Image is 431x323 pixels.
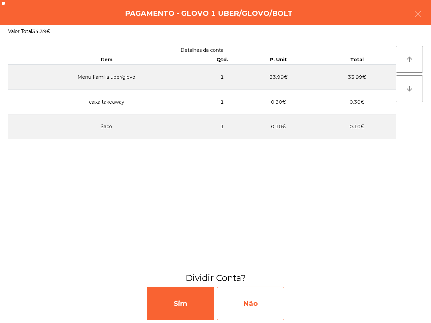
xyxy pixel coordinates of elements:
[125,8,293,19] h4: Pagamento - Glovo 1 Uber/Glovo/Bolt
[205,114,239,139] td: 1
[217,287,284,320] div: Não
[396,75,423,102] button: arrow_downward
[180,47,224,53] span: Detalhes da conta
[8,28,32,34] span: Valor Total
[239,114,318,139] td: 0.10€
[8,114,205,139] td: Saco
[318,89,396,114] td: 0.30€
[5,272,426,284] h3: Dividir Conta?
[405,55,413,63] i: arrow_upward
[239,55,318,65] th: P. Unit
[205,89,239,114] td: 1
[147,287,214,320] div: Sim
[318,55,396,65] th: Total
[8,89,205,114] td: caixa takeaway
[8,55,205,65] th: Item
[239,65,318,90] td: 33.99€
[318,65,396,90] td: 33.99€
[396,46,423,73] button: arrow_upward
[205,65,239,90] td: 1
[405,85,413,93] i: arrow_downward
[318,114,396,139] td: 0.10€
[205,55,239,65] th: Qtd.
[32,28,50,34] span: 34.39€
[239,89,318,114] td: 0.30€
[8,65,205,90] td: Menu Familia uber/glovo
